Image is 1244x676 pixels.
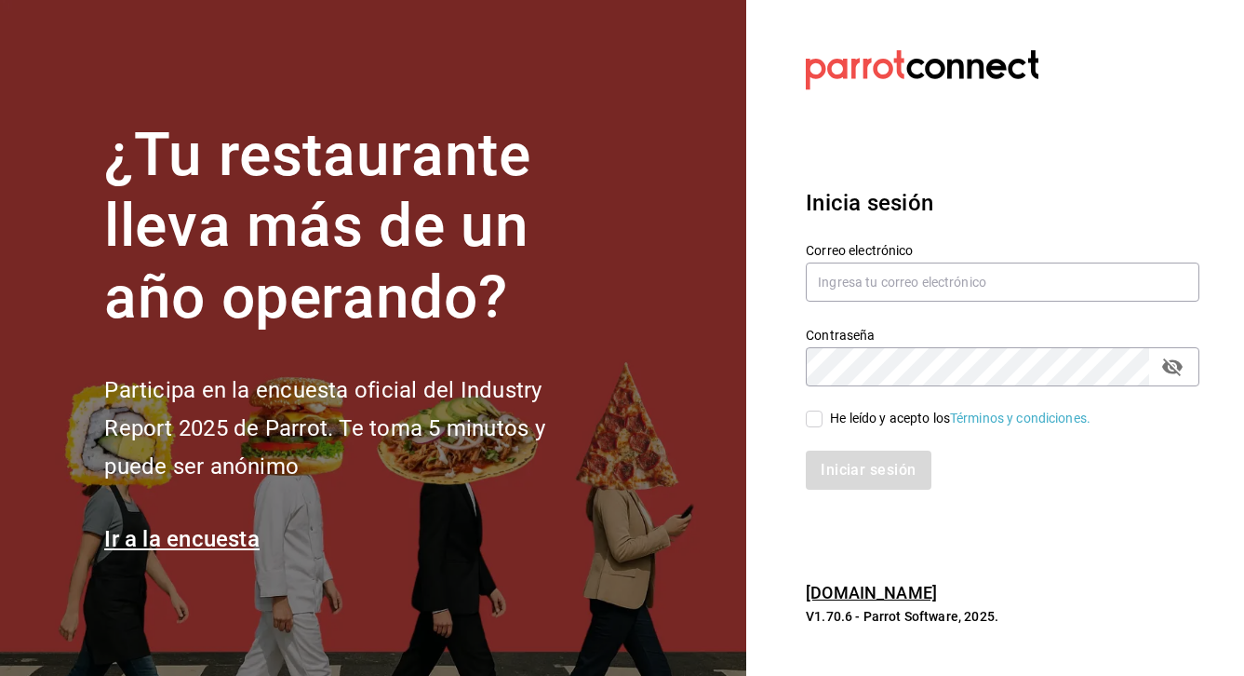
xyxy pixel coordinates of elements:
h3: Inicia sesión [806,186,1199,220]
p: V1.70.6 - Parrot Software, 2025. [806,607,1199,626]
div: He leído y acepto los [830,409,1090,428]
input: Ingresa tu correo electrónico [806,263,1199,302]
label: Correo electrónico [806,243,1199,256]
button: passwordField [1157,351,1188,383]
a: [DOMAIN_NAME] [806,583,937,602]
label: Contraseña [806,328,1199,341]
a: Términos y condiciones. [950,411,1090,426]
h1: ¿Tu restaurante lleva más de un año operando? [104,120,607,334]
a: Ir a la encuesta [104,526,260,552]
h2: Participa en la encuesta oficial del Industry Report 2025 de Parrot. Te toma 5 minutos y puede se... [104,372,607,485]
